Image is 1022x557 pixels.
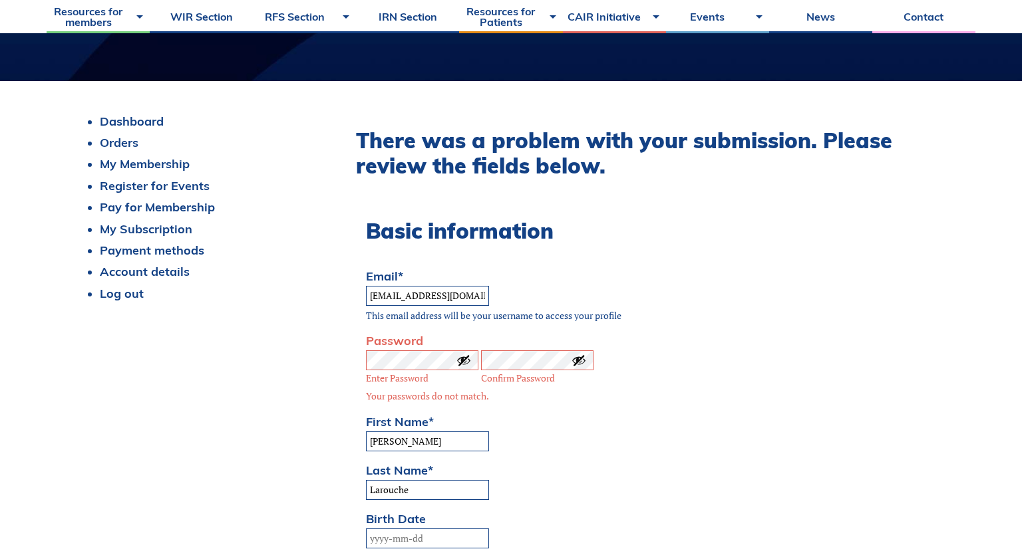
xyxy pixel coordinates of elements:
[100,286,144,301] a: Log out
[366,335,942,347] label: Password
[100,264,190,279] a: Account details
[572,353,586,368] button: Show password
[366,513,942,525] label: Birth Date
[100,114,164,129] a: Dashboard
[366,218,942,243] h2: Basic information
[356,128,942,179] h2: There was a problem with your submission. Please review the fields below.
[366,416,942,428] label: First Name
[366,309,942,322] div: This email address will be your username to access your profile
[100,221,192,237] a: My Subscription
[481,374,594,383] label: Confirm Password
[456,353,471,368] button: Show password
[366,390,942,403] div: Your passwords do not match.
[366,271,942,282] label: Email
[100,135,138,150] a: Orders
[366,528,489,548] input: yyyy-mm-dd
[100,243,204,258] a: Payment methods
[100,156,190,171] a: My Membership
[366,374,478,383] label: Enter Password
[100,178,210,193] a: Register for Events
[366,465,942,477] label: Last Name
[100,199,215,215] a: Pay for Membership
